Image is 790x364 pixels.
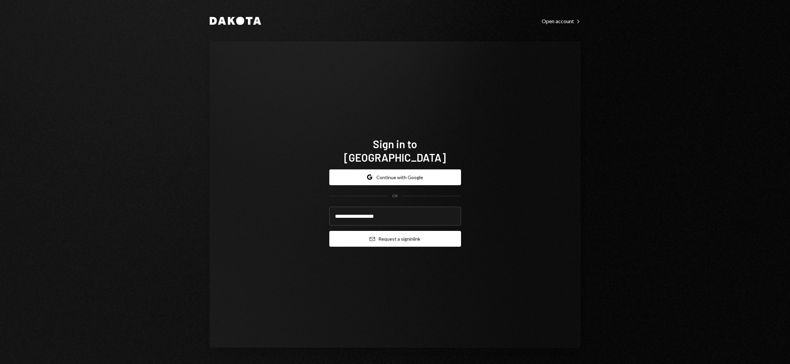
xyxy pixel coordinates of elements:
div: Open account [542,18,581,25]
h1: Sign in to [GEOGRAPHIC_DATA] [329,137,461,164]
div: OR [392,193,398,199]
a: Open account [542,17,581,25]
button: Request a signinlink [329,231,461,247]
button: Continue with Google [329,169,461,185]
